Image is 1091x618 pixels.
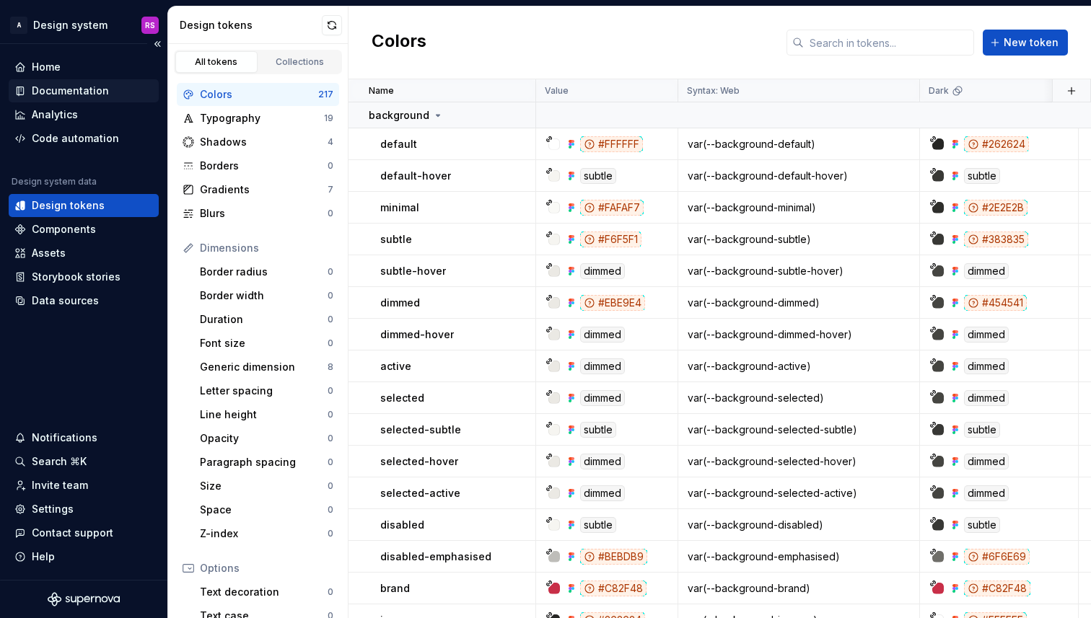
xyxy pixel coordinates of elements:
[200,206,328,221] div: Blurs
[580,581,647,596] div: #C82F48
[180,18,322,32] div: Design tokens
[580,422,616,438] div: subtle
[580,549,647,565] div: #BEBDB9
[200,455,328,469] div: Paragraph spacing
[328,480,333,492] div: 0
[32,502,74,516] div: Settings
[9,450,159,473] button: Search ⌘K
[580,168,616,184] div: subtle
[580,485,625,501] div: dimmed
[194,474,339,498] a: Size0
[580,454,625,469] div: dimmed
[380,137,417,151] p: default
[177,107,339,130] a: Typography19
[32,526,113,540] div: Contact support
[200,360,328,374] div: Generic dimension
[679,327,919,342] div: var(--background-dimmed-hover)
[380,423,461,437] p: selected-subtle
[145,19,155,31] div: RS
[380,296,420,310] p: dimmed
[200,159,328,173] div: Borders
[328,586,333,598] div: 0
[679,518,919,532] div: var(--background-disabled)
[580,517,616,533] div: subtle
[929,85,949,97] p: Dark
[194,522,339,545] a: Z-index0
[380,581,410,596] p: brand
[32,60,61,74] div: Home
[32,107,78,122] div: Analytics
[177,83,339,106] a: Colors217
[200,407,328,422] div: Line height
[964,422,1000,438] div: subtle
[194,403,339,426] a: Line height0
[177,131,339,154] a: Shadows4
[200,135,328,149] div: Shadows
[32,270,121,284] div: Storybook stories
[328,136,333,148] div: 4
[328,385,333,397] div: 0
[200,479,328,493] div: Size
[964,263,1009,279] div: dimmed
[9,265,159,288] a: Storybook stories
[32,549,55,564] div: Help
[328,314,333,325] div: 0
[380,327,454,342] p: dimmed-hover
[32,222,96,237] div: Components
[964,231,1028,247] div: #383835
[200,526,328,541] div: Z-index
[48,592,120,606] a: Supernova Logo
[200,111,324,125] div: Typography
[9,474,159,497] a: Invite team
[372,30,426,56] h2: Colors
[580,136,643,152] div: #FFFFFF
[380,232,412,247] p: subtle
[964,168,1000,184] div: subtle
[9,521,159,544] button: Contact support
[1004,35,1059,50] span: New token
[687,85,740,97] p: Syntax: Web
[679,200,919,215] div: var(--background-minimal)
[194,308,339,331] a: Duration0
[9,194,159,217] a: Design tokens
[200,87,318,102] div: Colors
[679,264,919,278] div: var(--background-subtle-hover)
[32,431,97,445] div: Notifications
[9,498,159,521] a: Settings
[580,231,641,247] div: #F6F5F1
[380,391,424,405] p: selected
[32,293,99,308] div: Data sources
[964,454,1009,469] div: dimmed
[380,169,451,183] p: default-hover
[194,379,339,402] a: Letter spacing0
[32,246,66,260] div: Assets
[380,486,460,500] p: selected-active
[804,30,974,56] input: Search in tokens...
[679,549,919,564] div: var(--background-emphasised)
[200,431,328,446] div: Opacity
[328,208,333,219] div: 0
[328,160,333,172] div: 0
[679,454,919,469] div: var(--background-selected-hover)
[200,241,333,255] div: Dimensions
[380,549,491,564] p: disabled-emphasised
[369,108,429,123] p: background
[964,390,1009,406] div: dimmed
[679,169,919,183] div: var(--background-default-hover)
[328,528,333,539] div: 0
[328,337,333,349] div: 0
[194,581,339,604] a: Text decoration0
[964,327,1009,343] div: dimmed
[983,30,1068,56] button: New token
[580,358,625,374] div: dimmed
[194,332,339,355] a: Font size0
[32,198,105,213] div: Design tokens
[200,585,328,599] div: Text decoration
[264,56,336,68] div: Collections
[380,359,411,374] p: active
[318,89,333,100] div: 217
[328,456,333,468] div: 0
[328,433,333,444] div: 0
[679,486,919,500] div: var(--background-selected-active)
[9,218,159,241] a: Components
